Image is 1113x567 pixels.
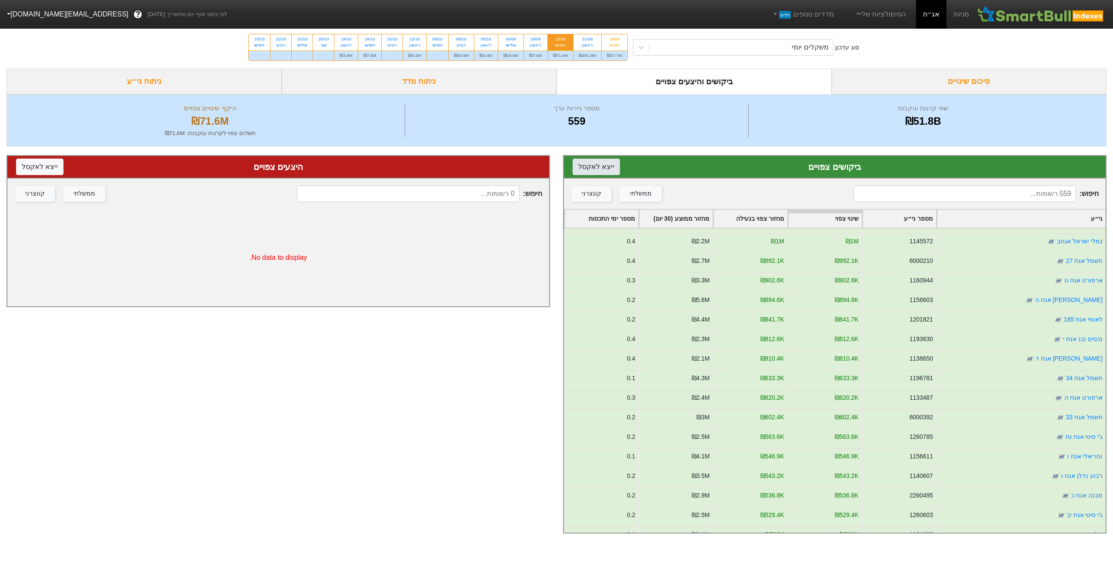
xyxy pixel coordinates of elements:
div: ₪620.2K [835,393,859,402]
div: חמישי [254,42,265,48]
span: חדש [779,11,791,19]
div: 22/10 [276,36,286,42]
div: רביעי [454,42,469,48]
div: חמישי [553,42,568,48]
a: מדדים נוספיםחדש [768,6,837,23]
a: מליסרון אגח כא [1062,531,1103,538]
div: 1260785 [910,432,933,441]
div: ₪546.9K [835,452,859,461]
div: ₪7.6M [524,50,547,60]
div: 1194638 [910,530,933,539]
div: ₪810.4K [760,354,784,363]
div: ₪2.4M [692,393,710,402]
div: 30/09 [503,36,519,42]
img: tase link [1056,374,1065,383]
div: ₪19.9M [449,50,474,60]
img: tase link [1053,335,1062,344]
div: ממשלתי [630,189,652,199]
div: ₪57.7M [602,50,627,60]
div: ₪810.4K [835,354,859,363]
img: tase link [1026,355,1034,363]
span: חיפוש : [297,186,542,202]
div: 1133487 [910,393,933,402]
img: tase link [1056,257,1065,265]
div: 0.1 [627,374,635,383]
div: 1156603 [910,295,933,305]
div: 1145572 [910,237,933,246]
div: 28/09 [529,36,542,42]
img: tase link [1057,452,1066,461]
div: 16/10 [363,36,376,42]
div: 0.4 [627,237,635,246]
div: ₪4.3M [692,374,710,383]
span: לפי נתוני סוף יום מתאריך [DATE] [147,10,227,19]
div: ₪602.4K [835,413,859,422]
div: ניתוח ני״ע [7,69,282,94]
div: 0.4 [627,335,635,344]
div: 18/09 [607,36,622,42]
div: ₪543.2K [760,471,784,481]
a: עזריאלי אגח ו [1067,453,1103,460]
div: ₪633.3K [835,374,859,383]
a: ג'י סיטי אגח יב [1067,511,1103,518]
img: tase link [1061,491,1070,500]
div: 08/10 [454,36,469,42]
div: ₪2.3M [692,335,710,344]
div: - [292,50,313,60]
div: ₪3.3M [692,276,710,285]
div: ₪992.1K [835,256,859,265]
div: 0.3 [627,393,635,402]
a: נמלי ישראל אגחב [1057,238,1103,245]
a: [PERSON_NAME] אגח ה [1035,296,1103,303]
div: ₪902.6K [760,276,784,285]
img: tase link [1025,296,1034,305]
div: ניתוח מדד [282,69,557,94]
div: Toggle SortBy [565,210,638,228]
div: ראשון [408,42,421,48]
div: ₪4.4M [474,50,497,60]
div: - [270,50,291,60]
div: ₪71.6M [18,113,403,129]
div: ₪894.6K [835,295,859,305]
div: Toggle SortBy [863,210,936,228]
div: 09/10 [432,36,443,42]
button: ייצא לאקסל [16,159,63,175]
div: 25/09 [553,36,568,42]
div: 0.2 [627,413,635,422]
div: ₪71.6M [548,50,573,60]
div: ראשון [579,42,596,48]
div: 2260495 [910,491,933,500]
a: חשמל אגח 33 [1066,414,1103,421]
img: SmartBull [976,6,1106,23]
div: No data to display. [7,209,549,306]
input: 0 רשומות... [297,186,520,202]
div: 0.1 [627,452,635,461]
div: 12/10 [408,36,421,42]
div: ₪529.4K [835,511,859,520]
div: 1201821 [910,315,933,324]
img: tase link [1056,433,1064,441]
div: Toggle SortBy [713,210,787,228]
div: ₪528K [840,530,858,539]
div: ₪491.8M [573,50,601,60]
div: שני [318,42,329,48]
div: ביקושים צפויים [573,160,1097,173]
div: 1156611 [910,452,933,461]
img: tase link [1056,413,1065,422]
div: ₪841.7K [760,315,784,324]
div: ₪2.5M [692,432,710,441]
div: 20/10 [318,36,329,42]
div: ₪4.4M [692,315,710,324]
a: הסימולציות שלי [851,6,910,23]
div: שלישי [297,42,307,48]
div: 19/10 [340,36,352,42]
div: סיכום שינויים [832,69,1107,94]
div: מספר ניירות ערך [407,103,746,113]
div: - [382,50,403,60]
div: ₪51.8B [751,113,1095,129]
div: רביעי [276,42,286,48]
div: ₪2.7M [692,256,710,265]
span: ? [136,9,140,20]
div: ₪536.8K [835,491,859,500]
div: ₪546.9K [760,452,784,461]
